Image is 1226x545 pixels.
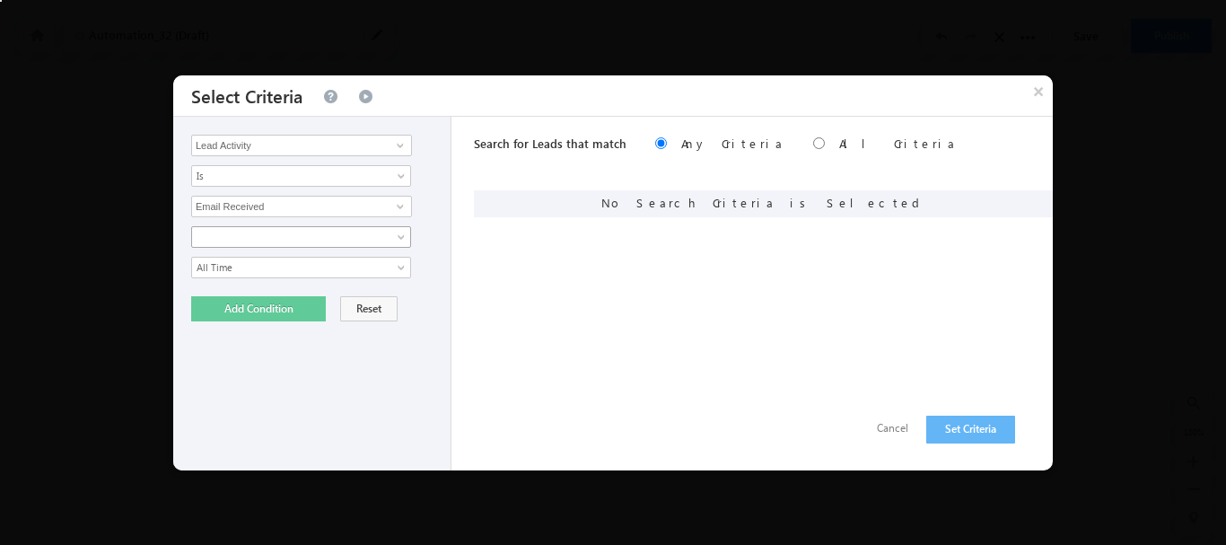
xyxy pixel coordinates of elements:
button: Cancel [859,416,926,442]
h3: Select Criteria [191,75,302,116]
a: Is [191,165,411,187]
span: Search for Leads that match [474,136,626,151]
label: All Criteria [839,136,957,151]
input: Type to Search [191,196,412,217]
div: No Search Criteria is Selected [474,190,1053,217]
a: Show All Items [387,136,409,154]
a: Show All Items [387,198,409,215]
button: Reset [340,296,398,321]
span: All Time [192,259,387,276]
input: Type to Search [191,135,412,156]
button: × [1024,75,1053,107]
a: All Time [191,257,411,278]
label: Any Criteria [681,136,784,151]
button: Set Criteria [926,416,1015,444]
span: Is [192,168,387,184]
button: Add Condition [191,296,326,321]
